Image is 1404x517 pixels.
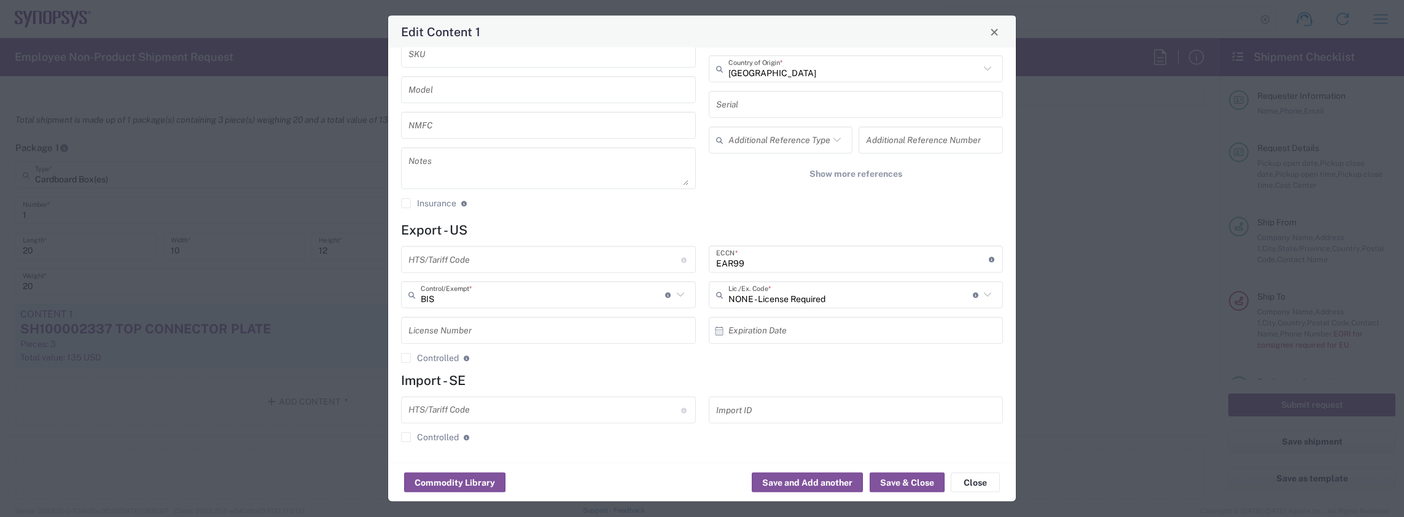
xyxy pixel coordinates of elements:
button: Close [951,473,1000,492]
span: Show more references [809,168,902,180]
button: Close [986,23,1003,41]
label: Insurance [401,199,456,209]
h4: Export - US [401,222,1003,238]
h4: Import - SE [401,373,1003,388]
label: Controlled [401,433,459,443]
button: Save & Close [870,473,945,492]
button: Save and Add another [752,473,863,492]
label: Controlled [401,354,459,363]
h4: Edit Content 1 [401,23,480,41]
button: Commodity Library [404,473,505,492]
